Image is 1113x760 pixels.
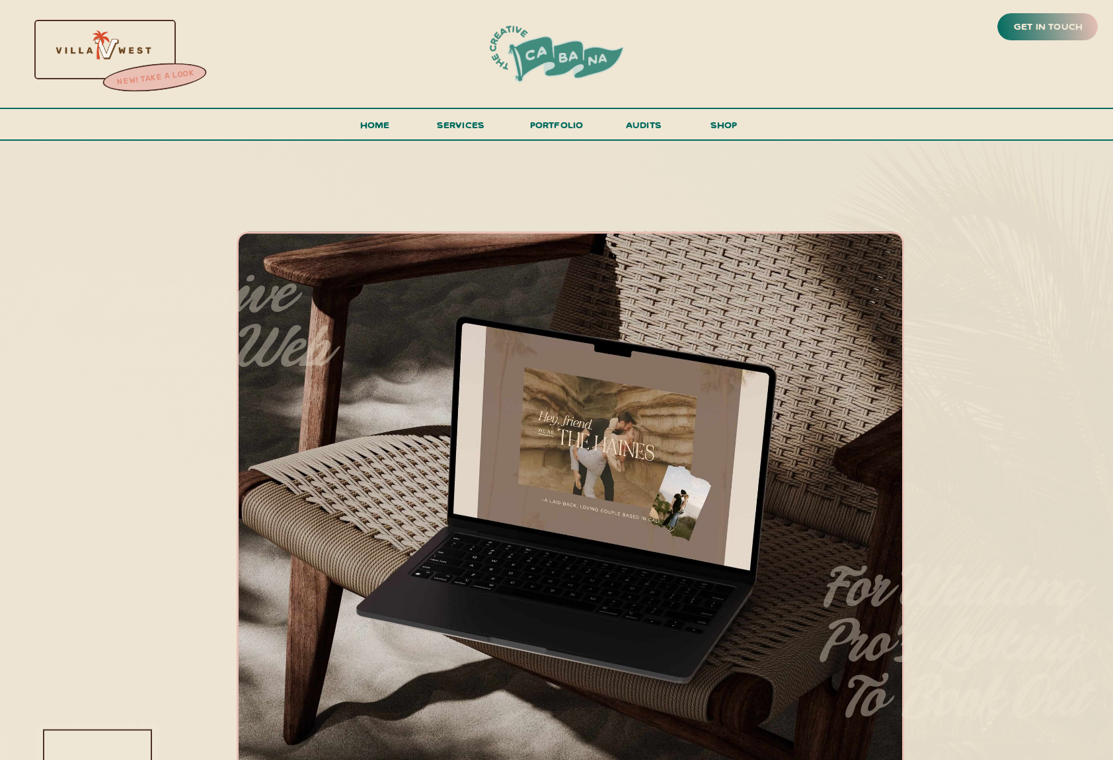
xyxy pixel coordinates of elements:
a: get in touch [1011,18,1085,36]
a: audits [624,116,664,139]
a: services [433,116,488,141]
p: All-inclusive branding, web design & copy [19,268,334,455]
a: shop [692,116,755,139]
a: portfolio [525,116,588,141]
p: for Wedding pro's looking to Book Out [730,562,1084,741]
a: new! take a look [101,65,210,91]
a: Home [354,116,395,141]
span: services [437,118,485,131]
